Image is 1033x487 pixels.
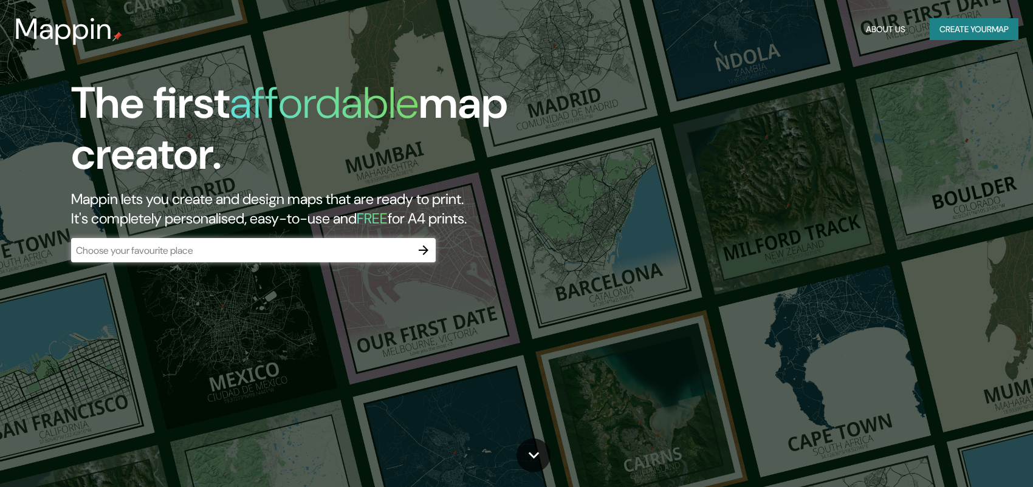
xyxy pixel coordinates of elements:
[930,18,1018,41] button: Create yourmap
[230,75,419,131] h1: affordable
[71,243,411,257] input: Choose your favourite place
[15,12,112,46] h3: Mappin
[357,209,388,228] h5: FREE
[861,18,910,41] button: About Us
[925,440,1020,474] iframe: Help widget launcher
[71,78,588,189] h1: The first map creator.
[112,32,122,41] img: mappin-pin
[71,189,588,228] h2: Mappin lets you create and design maps that are ready to print. It's completely personalised, eas...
